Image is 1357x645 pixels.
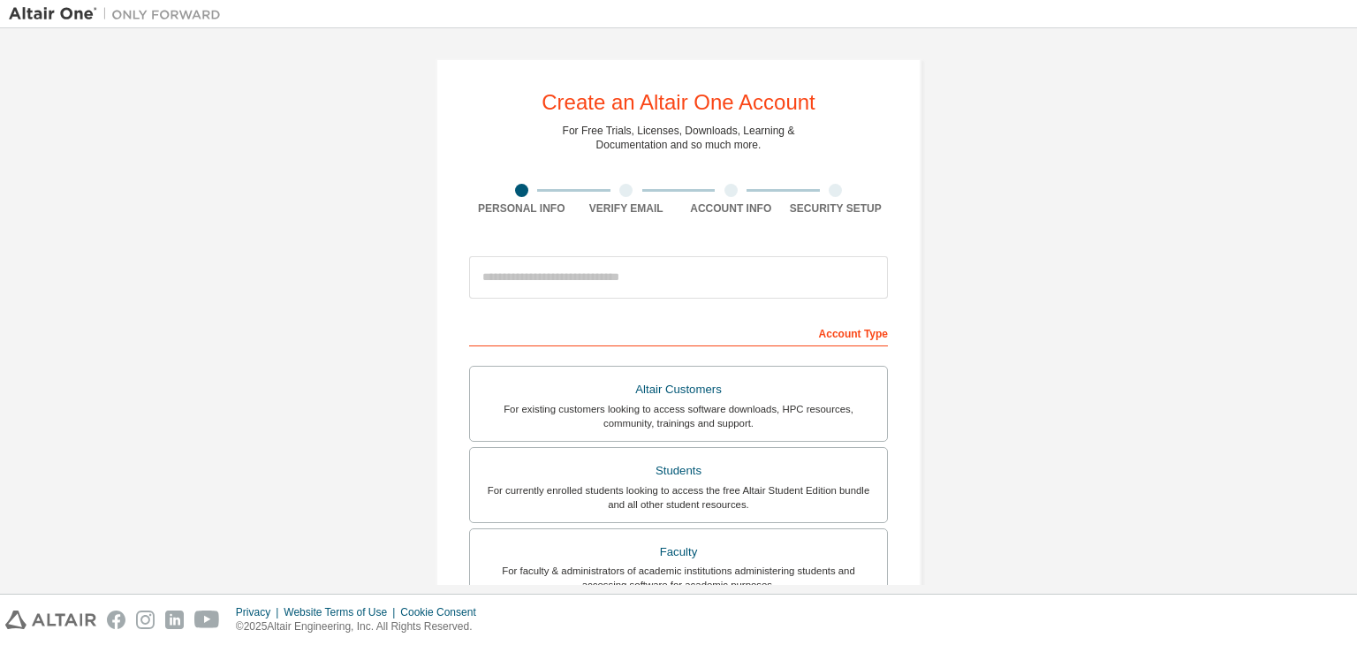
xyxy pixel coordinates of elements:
[400,605,486,619] div: Cookie Consent
[469,201,574,216] div: Personal Info
[481,377,876,402] div: Altair Customers
[5,611,96,629] img: altair_logo.svg
[136,611,155,629] img: instagram.svg
[481,459,876,483] div: Students
[9,5,230,23] img: Altair One
[678,201,784,216] div: Account Info
[542,92,815,113] div: Create an Altair One Account
[481,540,876,565] div: Faculty
[469,318,888,346] div: Account Type
[107,611,125,629] img: facebook.svg
[574,201,679,216] div: Verify Email
[194,611,220,629] img: youtube.svg
[236,619,487,634] p: © 2025 Altair Engineering, Inc. All Rights Reserved.
[481,564,876,592] div: For faculty & administrators of academic institutions administering students and accessing softwa...
[236,605,284,619] div: Privacy
[563,124,795,152] div: For Free Trials, Licenses, Downloads, Learning & Documentation and so much more.
[784,201,889,216] div: Security Setup
[284,605,400,619] div: Website Terms of Use
[165,611,184,629] img: linkedin.svg
[481,483,876,512] div: For currently enrolled students looking to access the free Altair Student Edition bundle and all ...
[481,402,876,430] div: For existing customers looking to access software downloads, HPC resources, community, trainings ...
